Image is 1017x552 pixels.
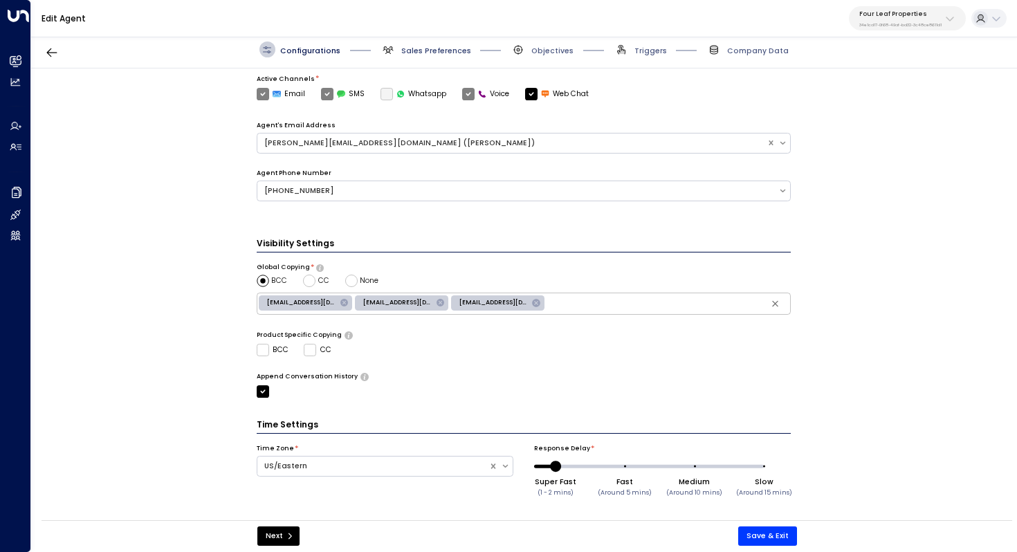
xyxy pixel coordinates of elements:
[634,46,667,56] span: Triggers
[257,88,306,100] label: Email
[727,46,789,56] span: Company Data
[525,88,589,100] label: Web Chat
[257,263,310,273] label: Global Copying
[401,46,471,56] span: Sales Preferences
[264,138,760,149] div: [PERSON_NAME][EMAIL_ADDRESS][DOMAIN_NAME] ([PERSON_NAME])
[257,121,336,131] label: Agent's Email Address
[355,295,448,311] div: [EMAIL_ADDRESS][DOMAIN_NAME]
[257,75,315,84] label: Active Channels
[259,295,352,311] div: [EMAIL_ADDRESS][DOMAIN_NAME]
[280,46,340,56] span: Configurations
[360,275,378,286] span: None
[736,488,792,497] small: (Around 15 mins)
[257,344,288,356] label: BCC
[259,298,344,307] span: [EMAIL_ADDRESS][DOMAIN_NAME]
[318,275,329,286] span: CC
[451,298,536,307] span: [EMAIL_ADDRESS][DOMAIN_NAME]
[451,295,544,311] div: [EMAIL_ADDRESS][DOMAIN_NAME]
[538,488,574,497] small: (1 - 2 mins)
[257,169,331,178] label: Agent Phone Number
[360,373,368,380] button: Only use if needed, as email clients normally append the conversation history to outgoing emails....
[264,185,771,196] div: [PHONE_NUMBER]
[598,477,652,487] div: Fast
[859,10,942,18] p: Four Leaf Properties
[355,298,440,307] span: [EMAIL_ADDRESS][DOMAIN_NAME]
[666,477,722,487] div: Medium
[535,477,576,487] div: Super Fast
[381,88,447,100] div: To activate this channel, please go to the Integrations page
[462,88,510,100] label: Voice
[738,526,797,546] button: Save & Exit
[257,418,791,434] h3: Time Settings
[257,331,342,340] label: Product Specific Copying
[345,331,352,338] button: Determine if there should be product-specific CC or BCC rules for all of the agent’s emails. Sele...
[534,444,590,454] label: Response Delay
[271,275,287,286] span: BCC
[304,344,331,356] label: CC
[42,12,86,24] a: Edit Agent
[859,22,942,28] p: 34e1cd17-0f68-49af-bd32-3c48ce8611d1
[666,488,722,497] small: (Around 10 mins)
[531,46,574,56] span: Objectives
[321,88,365,100] label: SMS
[257,444,294,454] label: Time Zone
[849,6,966,30] button: Four Leaf Properties34e1cd17-0f68-49af-bd32-3c48ce8611d1
[316,264,324,271] button: Choose whether the agent should include specific emails in the CC or BCC line of all outgoing ema...
[257,372,358,382] label: Append Conversation History
[257,526,300,546] button: Next
[736,477,792,487] div: Slow
[767,295,784,313] button: Clear
[257,237,791,252] h3: Visibility Settings
[381,88,447,100] label: Whatsapp
[598,488,652,497] small: (Around 5 mins)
